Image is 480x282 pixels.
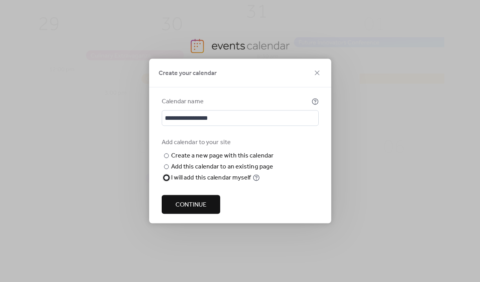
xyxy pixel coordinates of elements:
[175,200,206,210] span: Continue
[162,97,310,106] div: Calendar name
[171,162,274,172] div: Add this calendar to an existing page
[171,173,251,183] div: I will add this calendar myself
[171,151,274,161] div: Create a new page with this calendar
[162,138,317,147] div: Add calendar to your site
[162,195,220,214] button: Continue
[159,69,217,78] span: Create your calendar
